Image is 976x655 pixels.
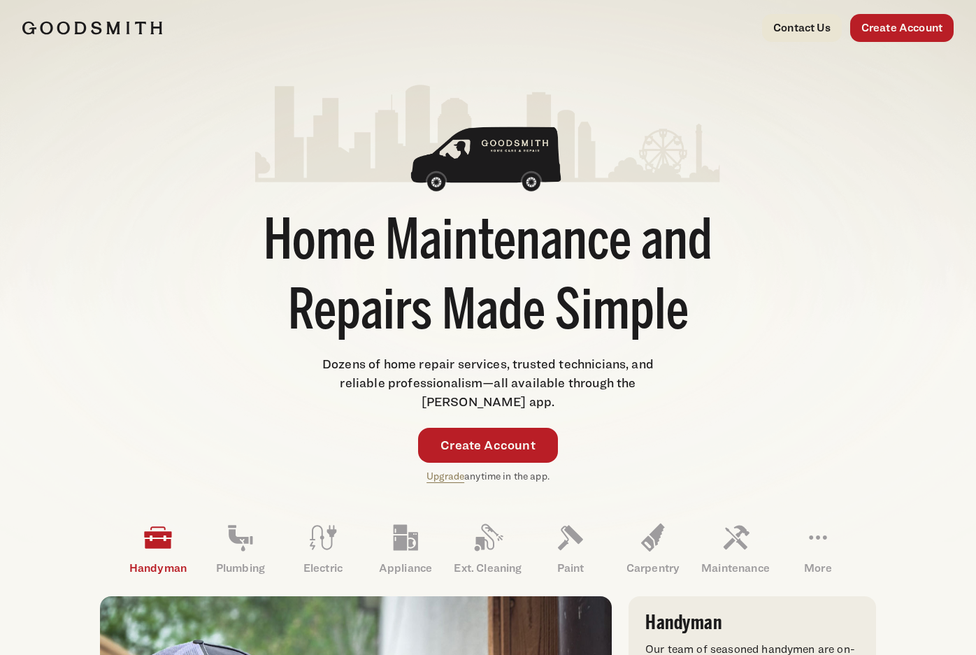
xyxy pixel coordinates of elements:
[282,512,364,585] a: Electric
[694,560,777,577] p: Maintenance
[447,560,529,577] p: Ext. Cleaning
[694,512,777,585] a: Maintenance
[850,14,954,42] a: Create Account
[426,470,464,482] a: Upgrade
[447,512,529,585] a: Ext. Cleaning
[645,613,859,633] h3: Handyman
[777,560,859,577] p: More
[612,512,694,585] a: Carpentry
[282,560,364,577] p: Electric
[199,560,282,577] p: Plumbing
[117,560,199,577] p: Handyman
[762,14,842,42] a: Contact Us
[529,512,612,585] a: Paint
[22,21,162,35] img: Goodsmith
[426,468,550,484] p: anytime in the app.
[529,560,612,577] p: Paint
[364,560,447,577] p: Appliance
[322,357,654,409] span: Dozens of home repair services, trusted technicians, and reliable professionalism—all available t...
[364,512,447,585] a: Appliance
[612,560,694,577] p: Carpentry
[199,512,282,585] a: Plumbing
[255,209,721,349] h1: Home Maintenance and Repairs Made Simple
[418,428,558,463] a: Create Account
[777,512,859,585] a: More
[117,512,199,585] a: Handyman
